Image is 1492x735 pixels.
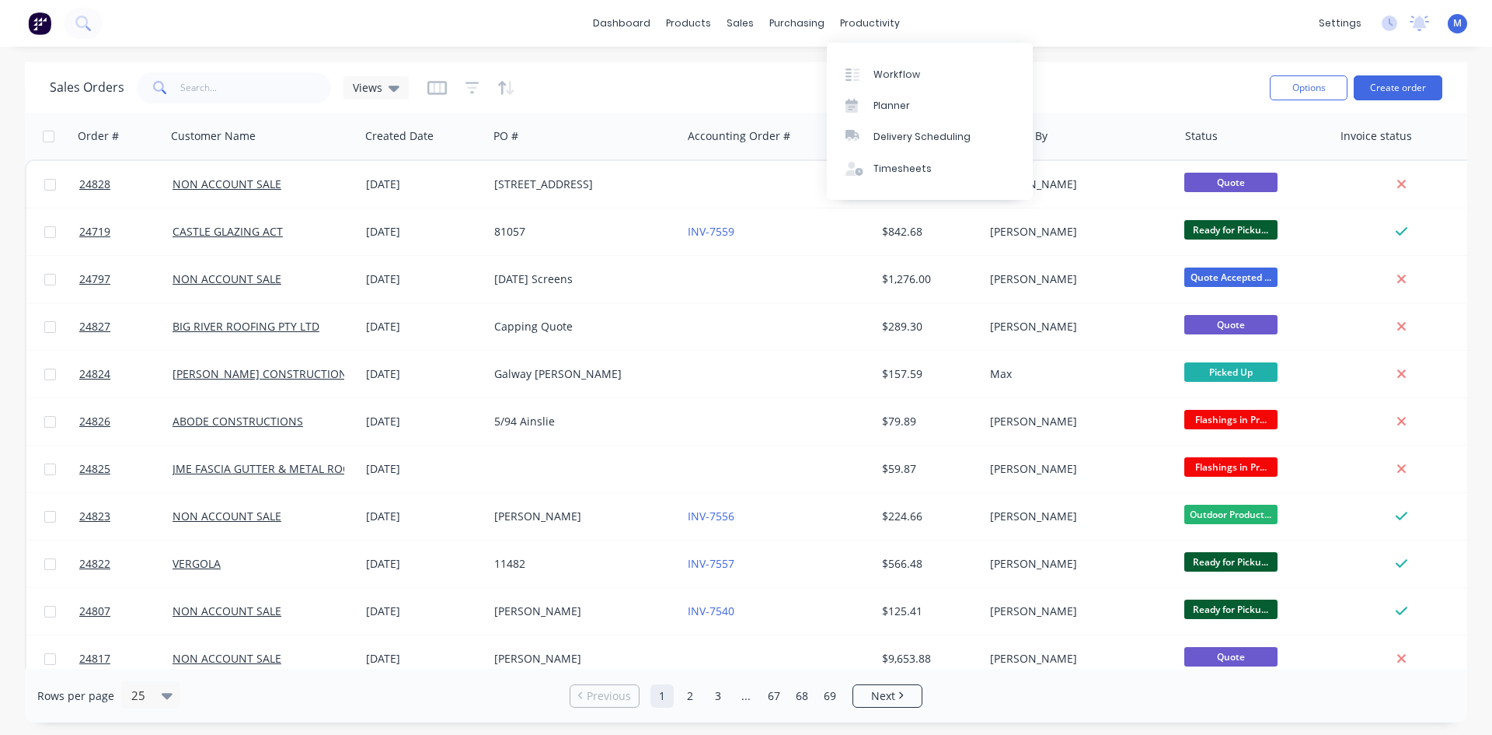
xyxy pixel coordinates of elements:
[79,208,173,255] a: 24719
[366,556,482,572] div: [DATE]
[494,651,667,667] div: [PERSON_NAME]
[990,651,1163,667] div: [PERSON_NAME]
[762,684,786,708] a: Page 67
[990,509,1163,524] div: [PERSON_NAME]
[79,414,110,429] span: 24826
[871,688,895,704] span: Next
[563,684,929,708] ul: Pagination
[832,12,908,35] div: productivity
[79,366,110,382] span: 24824
[719,12,762,35] div: sales
[173,509,281,523] a: NON ACCOUNT SALE
[50,80,124,95] h1: Sales Orders
[570,688,639,704] a: Previous page
[990,224,1163,240] div: [PERSON_NAME]
[494,366,667,382] div: Galway [PERSON_NAME]
[827,58,1033,89] a: Workflow
[173,604,281,618] a: NON ACCOUNT SALE
[658,12,719,35] div: products
[882,414,973,429] div: $79.89
[366,366,482,382] div: [DATE]
[494,319,667,334] div: Capping Quote
[882,319,973,334] div: $289.30
[173,461,376,476] a: JME FASCIA GUTTER & METAL ROOFING
[587,688,631,704] span: Previous
[990,366,1163,382] div: Max
[494,224,667,240] div: 81057
[79,161,173,208] a: 24828
[827,153,1033,184] a: Timesheets
[173,177,281,191] a: NON ACCOUNT SALE
[79,303,173,350] a: 24827
[180,72,332,103] input: Search...
[494,414,667,429] div: 5/94 Ainslie
[78,128,119,144] div: Order #
[1270,75,1347,100] button: Options
[585,12,658,35] a: dashboard
[882,651,973,667] div: $9,653.88
[79,446,173,492] a: 24825
[37,688,114,704] span: Rows per page
[366,461,482,477] div: [DATE]
[678,684,702,708] a: Page 2
[353,79,382,96] span: Views
[853,688,922,704] a: Next page
[79,541,173,587] a: 24822
[873,68,920,82] div: Workflow
[365,128,434,144] div: Created Date
[990,461,1163,477] div: [PERSON_NAME]
[173,556,221,571] a: VERGOLA
[366,319,482,334] div: [DATE]
[882,366,973,382] div: $157.59
[1184,362,1278,382] span: Picked Up
[494,509,667,524] div: [PERSON_NAME]
[1184,457,1278,477] span: Flashings in Pr...
[1184,268,1278,287] span: Quote Accepted ...
[762,12,832,35] div: purchasing
[688,604,734,618] a: INV-7540
[79,461,110,477] span: 24825
[882,224,973,240] div: $842.68
[79,224,110,240] span: 24719
[990,319,1163,334] div: [PERSON_NAME]
[1311,12,1369,35] div: settings
[366,651,482,667] div: [DATE]
[79,256,173,303] a: 24797
[79,351,173,397] a: 24824
[366,177,482,192] div: [DATE]
[688,509,734,523] a: INV-7556
[173,271,281,286] a: NON ACCOUNT SALE
[366,604,482,619] div: [DATE]
[366,509,482,524] div: [DATE]
[1453,16,1462,30] span: M
[882,604,973,619] div: $125.41
[366,271,482,287] div: [DATE]
[79,635,173,682] a: 24817
[28,12,51,35] img: Factory
[818,684,842,708] a: Page 69
[173,651,281,666] a: NON ACCOUNT SALE
[171,128,256,144] div: Customer Name
[990,556,1163,572] div: [PERSON_NAME]
[990,177,1163,192] div: [PERSON_NAME]
[79,493,173,540] a: 24823
[1184,315,1278,334] span: Quote
[79,588,173,635] a: 24807
[79,651,110,667] span: 24817
[1184,220,1278,240] span: Ready for Picku...
[494,177,667,192] div: [STREET_ADDRESS]
[882,461,973,477] div: $59.87
[882,556,973,572] div: $566.48
[79,556,110,572] span: 24822
[79,398,173,445] a: 24826
[873,130,971,144] div: Delivery Scheduling
[494,271,667,287] div: [DATE] Screens
[790,684,814,708] a: Page 68
[1340,128,1412,144] div: Invoice status
[79,271,110,287] span: 24797
[706,684,730,708] a: Page 3
[688,128,790,144] div: Accounting Order #
[494,604,667,619] div: [PERSON_NAME]
[79,509,110,524] span: 24823
[79,177,110,192] span: 24828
